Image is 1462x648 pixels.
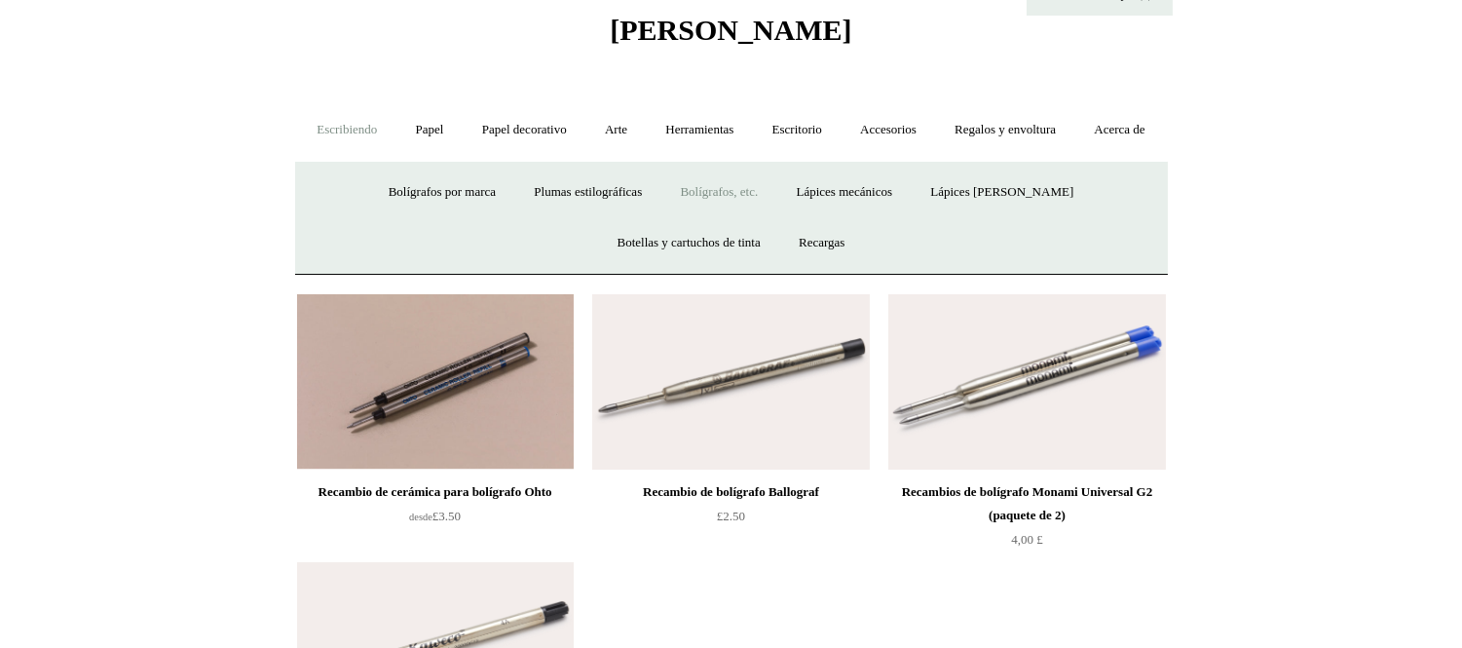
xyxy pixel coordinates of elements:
img: Recambios de bolígrafo Monami Universal G2 (paquete de 2) [888,294,1165,470]
font: Lápices [PERSON_NAME] [930,184,1073,199]
font: Recambios de bolígrafo Monami Universal G2 (paquete de 2) [902,484,1152,522]
a: Arte [587,104,645,156]
a: Papel [398,104,462,156]
a: Recambio de bolígrafo Ballograf Recambio de bolígrafo Ballograf [592,294,869,470]
font: £3.50 [432,509,461,523]
a: Papel decorativo [465,104,584,156]
img: Recambio de cerámica para bolígrafo Ohto [297,294,574,470]
font: Arte [605,122,627,136]
font: Accesorios [860,122,917,136]
a: Recambio de cerámica para bolígrafo Ohto Recambio de cerámica para bolígrafo Ohto [297,294,574,470]
a: Botellas y cartuchos de tinta [600,217,778,269]
font: Plumas estilográficas [534,184,642,199]
a: Recargas [781,217,862,269]
a: Escribiendo [299,104,394,156]
a: Recambios de bolígrafo Monami Universal G2 (paquete de 2) 4,00 £ [888,480,1165,560]
font: desde [409,512,432,522]
font: Recargas [799,235,844,249]
a: Plumas estilográficas [516,167,659,218]
a: Bolígrafos por marca [371,167,513,218]
font: Escribiendo [317,122,377,136]
font: [PERSON_NAME] [610,14,851,46]
img: Recambio de bolígrafo Ballograf [592,294,869,470]
font: Herramientas [665,122,733,136]
a: Recambio de bolígrafo Ballograf £2.50 [592,480,869,560]
a: Acerca de [1076,104,1162,156]
font: Lápices mecánicos [797,184,893,199]
a: Recambios de bolígrafo Monami Universal G2 (paquete de 2) Recambios de bolígrafo Monami Universal... [888,294,1165,470]
font: Papel decorativo [482,122,567,136]
font: Bolígrafos por marca [389,184,496,199]
font: Regalos y envoltura [955,122,1056,136]
a: Recambio de cerámica para bolígrafo Ohto desde£3.50 [297,480,574,560]
font: Papel [416,122,444,136]
a: Lápices mecánicos [779,167,911,218]
a: Accesorios [843,104,934,156]
a: Bolígrafos, etc. [663,167,776,218]
font: Bolígrafos, etc. [681,184,759,199]
font: Acerca de [1094,122,1144,136]
font: Recambio de bolígrafo Ballograf [643,484,819,499]
font: £2.50 [717,509,745,523]
font: 4,00 £ [1011,532,1043,547]
a: Herramientas [648,104,751,156]
font: Escritorio [772,122,822,136]
a: Escritorio [755,104,840,156]
font: Botellas y cartuchos de tinta [618,235,761,249]
a: Regalos y envoltura [937,104,1073,156]
a: Lápices [PERSON_NAME] [913,167,1091,218]
font: Recambio de cerámica para bolígrafo Ohto [319,484,552,499]
a: [PERSON_NAME] [610,29,851,43]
